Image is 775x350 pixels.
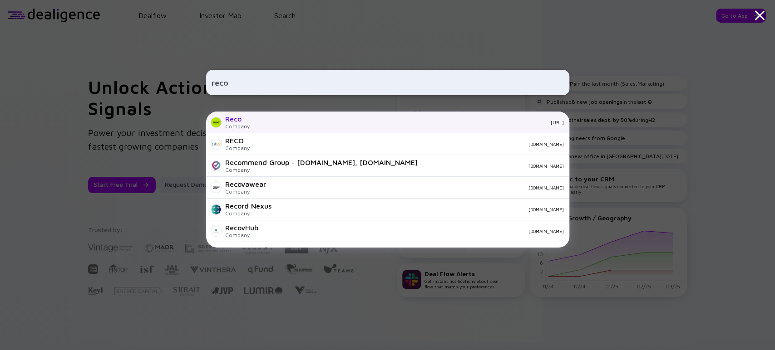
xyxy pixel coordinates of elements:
[273,185,564,190] div: [DOMAIN_NAME]
[225,245,277,253] div: RecommendMe
[225,123,250,130] div: Company
[225,166,418,173] div: Company
[225,158,418,166] div: Recommend Group - [DOMAIN_NAME], [DOMAIN_NAME]
[225,136,250,145] div: RECO
[212,74,564,91] input: Search Company or Investor...
[266,228,564,234] div: [DOMAIN_NAME]
[279,207,564,212] div: [DOMAIN_NAME]
[225,224,258,232] div: RecovHub
[225,188,266,195] div: Company
[225,115,250,123] div: Reco
[225,210,271,217] div: Company
[225,232,258,238] div: Company
[425,163,564,169] div: [DOMAIN_NAME]
[225,145,250,151] div: Company
[225,180,266,188] div: Recovawear
[225,202,271,210] div: Record Nexus
[257,120,564,125] div: [URL]
[257,141,564,147] div: [DOMAIN_NAME]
